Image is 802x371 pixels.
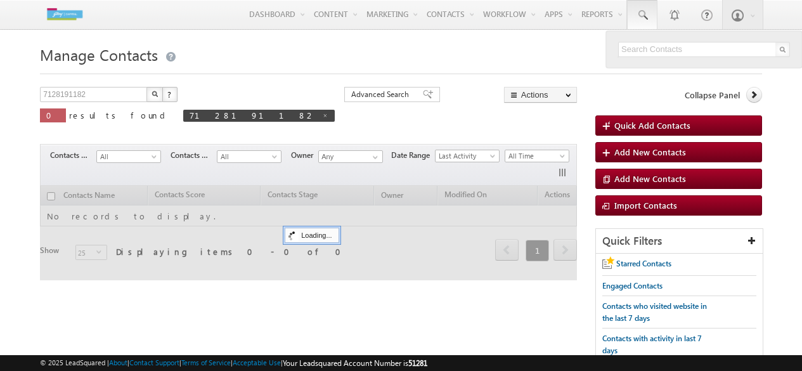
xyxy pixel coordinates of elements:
[109,358,127,367] a: About
[40,3,89,25] img: Custom Logo
[46,110,60,120] span: 0
[129,358,179,367] a: Contact Support
[167,89,173,100] span: ?
[618,42,790,57] input: Search Contacts
[436,150,496,162] span: Last Activity
[171,150,217,161] span: Contacts Source
[69,110,170,120] span: results found
[685,89,740,101] span: Collapse Panel
[602,334,702,355] span: Contacts with activity in last 7 days
[616,259,671,268] span: Starred Contacts
[233,358,281,367] a: Acceptable Use
[596,229,763,254] div: Quick Filters
[217,151,278,162] span: All
[602,281,663,290] span: Engaged Contacts
[614,173,686,184] span: Add New Contacts
[283,358,427,368] span: Your Leadsquared Account Number is
[366,151,382,164] a: Show All Items
[408,358,427,368] span: 51281
[217,150,281,163] a: All
[351,89,413,100] span: Advanced Search
[181,358,231,367] a: Terms of Service
[291,150,318,161] span: Owner
[50,150,96,161] span: Contacts Stage
[614,200,677,211] span: Import Contacts
[505,150,566,162] span: All Time
[162,87,178,102] button: ?
[40,44,158,65] span: Manage Contacts
[318,150,383,163] input: Type to Search
[97,151,157,162] span: All
[285,228,339,243] div: Loading...
[602,301,707,323] span: Contacts who visited website in the last 7 days
[190,110,316,120] span: 7128191182
[505,150,569,162] a: All Time
[435,150,500,162] a: Last Activity
[40,357,427,369] span: © 2025 LeadSquared | | | | |
[504,87,577,103] button: Actions
[391,150,435,161] span: Date Range
[614,146,686,157] span: Add New Contacts
[152,91,158,97] img: Search
[96,150,161,163] a: All
[614,120,690,131] span: Quick Add Contacts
